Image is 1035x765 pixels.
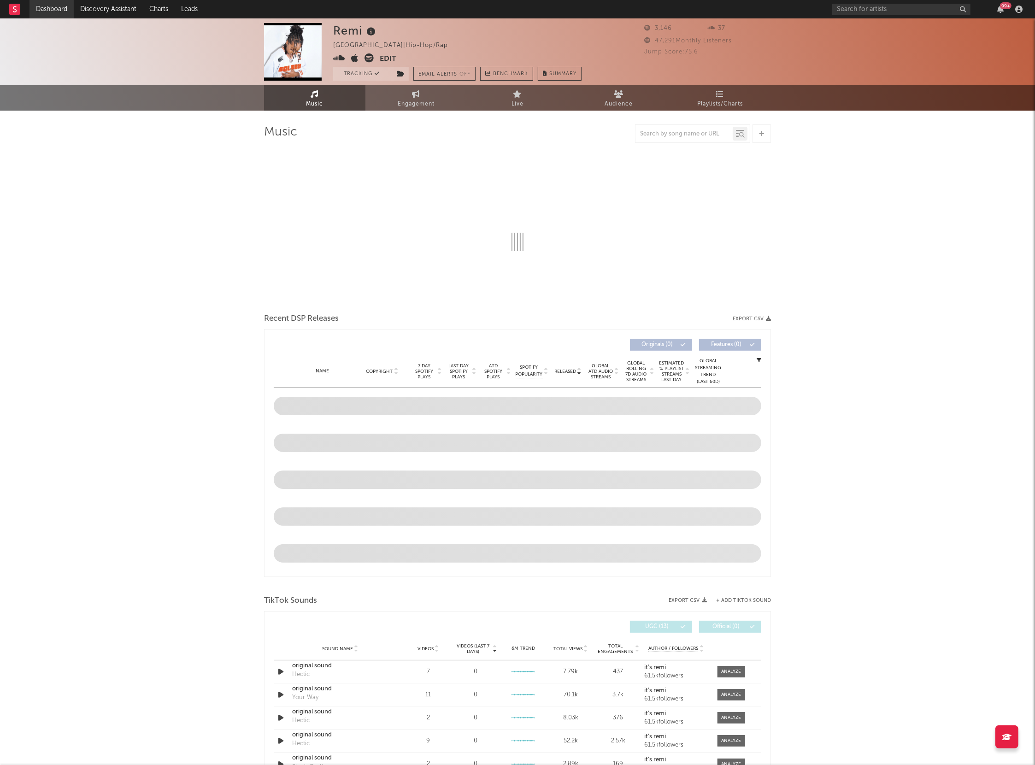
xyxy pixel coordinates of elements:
div: Hectic [292,739,310,748]
span: Engagement [398,99,435,110]
a: original sound [292,707,388,717]
a: it’s.remi [644,711,708,717]
div: 7.79k [549,667,592,677]
a: it’s.remi [644,688,708,694]
a: it’s.remi [644,757,708,763]
a: original sound [292,753,388,763]
span: Recent DSP Releases [264,313,339,324]
div: 6M Trend [502,645,545,652]
div: Remi [333,23,378,38]
div: 61.5k followers [644,673,708,679]
span: ATD Spotify Plays [481,363,506,380]
span: Released [554,369,576,374]
a: original sound [292,661,388,671]
span: Live [512,99,523,110]
span: Videos [418,646,434,652]
button: Email AlertsOff [413,67,476,81]
div: 2.57k [597,736,640,746]
button: Summary [538,67,582,81]
a: Benchmark [480,67,533,81]
span: Benchmark [493,69,528,80]
div: 99 + [1000,2,1011,9]
strong: it’s.remi [644,734,666,740]
div: Hectic [292,670,310,679]
button: 99+ [997,6,1004,13]
div: Global Streaming Trend (Last 60D) [694,358,722,385]
div: 0 [474,690,477,700]
button: + Add TikTok Sound [716,598,771,603]
div: 376 [597,713,640,723]
span: Official ( 0 ) [705,624,747,630]
input: Search for artists [832,4,970,15]
span: Features ( 0 ) [705,342,747,347]
strong: it’s.remi [644,757,666,763]
a: Engagement [365,85,467,111]
span: Playlists/Charts [698,99,743,110]
button: Originals(0) [630,339,692,351]
button: Features(0) [699,339,761,351]
div: 3.7k [597,690,640,700]
button: UGC(13) [630,621,692,633]
span: Total Engagements [597,643,634,654]
span: Global ATD Audio Streams [588,363,613,380]
span: Last Day Spotify Plays [447,363,471,380]
span: Jump Score: 75.6 [644,49,698,55]
button: Edit [380,53,396,65]
div: 9 [407,736,450,746]
span: 7 Day Spotify Plays [412,363,436,380]
a: it’s.remi [644,665,708,671]
span: Estimated % Playlist Streams Last Day [659,360,684,382]
button: Official(0) [699,621,761,633]
button: + Add TikTok Sound [707,598,771,603]
a: Music [264,85,365,111]
div: 0 [474,667,477,677]
span: TikTok Sounds [264,595,317,606]
button: Export CSV [733,316,771,322]
div: Name [292,368,353,375]
div: 61.5k followers [644,742,708,748]
div: 52.2k [549,736,592,746]
a: original sound [292,730,388,740]
button: Export CSV [669,598,707,603]
div: Your Way [292,693,318,702]
span: Videos (last 7 days) [454,643,492,654]
div: 8.03k [549,713,592,723]
div: 437 [597,667,640,677]
div: 0 [474,736,477,746]
div: 11 [407,690,450,700]
span: UGC ( 13 ) [636,624,678,630]
span: 3,146 [644,25,672,31]
a: Live [467,85,568,111]
span: Audience [605,99,633,110]
div: 7 [407,667,450,677]
span: Total Views [553,646,582,652]
strong: it’s.remi [644,665,666,671]
strong: it’s.remi [644,688,666,694]
input: Search by song name or URL [635,130,733,138]
span: Author / Followers [648,646,698,652]
div: 61.5k followers [644,696,708,702]
a: Playlists/Charts [670,85,771,111]
span: Spotify Popularity [516,364,543,378]
span: Global Rolling 7D Audio Streams [623,360,649,382]
a: Audience [568,85,670,111]
span: 37 [708,25,726,31]
div: 61.5k followers [644,719,708,725]
em: Off [459,72,470,77]
strong: it’s.remi [644,711,666,717]
span: Music [306,99,323,110]
a: original sound [292,684,388,694]
span: 47,291 Monthly Listeners [644,38,732,44]
span: Originals ( 0 ) [636,342,678,347]
div: Hectic [292,716,310,725]
div: 2 [407,713,450,723]
div: 0 [474,713,477,723]
span: Summary [549,71,576,76]
span: Sound Name [322,646,353,652]
span: Copyright [366,369,393,374]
